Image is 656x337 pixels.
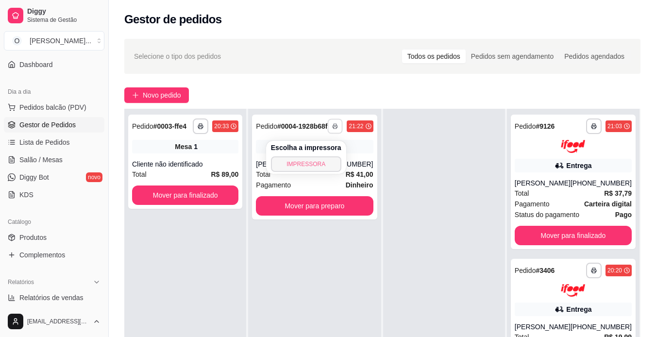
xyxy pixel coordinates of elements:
[19,172,49,182] span: Diggy Bot
[124,12,222,27] h2: Gestor de pedidos
[256,180,291,190] span: Pagamento
[19,102,86,112] span: Pedidos balcão (PDV)
[19,293,84,303] span: Relatórios de vendas
[27,318,89,325] span: [EMAIL_ADDRESS][DOMAIN_NAME]
[346,170,373,178] strong: R$ 41,00
[4,31,104,51] button: Select a team
[27,7,101,16] span: Diggy
[402,50,466,63] div: Todos os pedidos
[19,137,70,147] span: Lista de Pedidos
[19,233,47,242] span: Produtos
[12,36,22,46] span: O
[132,92,139,99] span: plus
[4,84,104,100] div: Dia a dia
[19,250,65,260] span: Complementos
[346,181,373,189] strong: Dinheiro
[19,155,63,165] span: Salão / Mesas
[256,196,373,216] button: Mover para preparo
[271,143,341,152] h4: Escolha a impressora
[30,36,91,46] div: [PERSON_NAME] ...
[214,122,229,130] div: 20:33
[277,122,328,130] strong: # 0004-1928b68f
[27,16,101,24] span: Sistema de Gestão
[256,159,312,169] div: [PERSON_NAME]
[256,122,277,130] span: Pedido
[256,169,270,180] span: Total
[132,185,238,205] button: Mover para finalizado
[211,170,239,178] strong: R$ 89,00
[132,122,153,130] span: Pedido
[8,278,34,286] span: Relatórios
[194,142,198,152] div: 1
[175,142,192,152] span: Mesa
[349,122,363,130] div: 21:22
[143,90,181,101] span: Novo pedido
[19,120,76,130] span: Gestor de Pedidos
[4,214,104,230] div: Catálogo
[153,122,187,130] strong: # 0003-ffe4
[132,169,147,180] span: Total
[132,159,238,169] div: Cliente não identificado
[19,190,34,200] span: KDS
[19,60,53,69] span: Dashboard
[271,156,341,172] button: IMPRESSORA
[134,51,221,62] span: Selecione o tipo dos pedidos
